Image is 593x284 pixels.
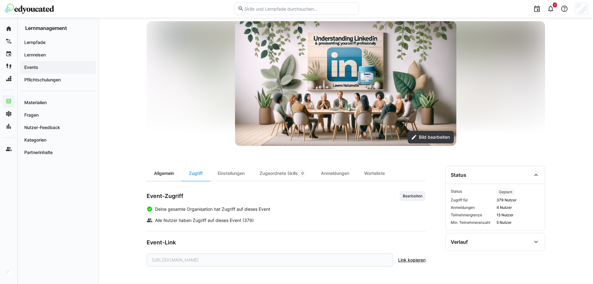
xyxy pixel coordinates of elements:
[301,171,304,176] span: 0
[451,239,468,245] div: Verlauf
[244,6,355,12] input: Skills und Lernpfade durchsuchen…
[400,191,426,201] button: Bearbeiten
[497,213,540,218] span: 15 Nutzer
[252,166,313,181] div: Zugeordnete Skills
[497,205,540,210] span: 4 Nutzer
[402,194,423,199] span: Bearbeiten
[357,166,392,181] div: Warteliste
[451,205,494,210] span: Anmeldungen
[497,220,540,225] span: 5 Nutzer
[147,253,393,267] div: [URL][DOMAIN_NAME]
[398,257,426,263] span: Link kopieren
[155,206,270,212] span: Deine gesamte Organisation hat Zugriff auf dieses Event
[451,189,494,195] span: Status
[451,213,494,218] span: Teilnehmergrenze
[313,166,357,181] div: Anmeldungen
[499,190,512,195] span: Geplant
[451,220,494,225] span: Min. Teilnehmeranzahl
[451,172,466,178] div: Status
[418,134,451,140] span: Bild bearbeiten
[451,198,494,203] span: Zugriff für
[408,131,454,143] button: Bild bearbeiten
[155,217,254,224] span: Alle Nutzer haben Zugriff auf dieses Event (379)
[147,166,181,181] div: Allgemein
[210,166,252,181] div: Einstellungen
[554,3,556,7] span: 1
[147,239,426,246] h3: Event-Link
[181,166,210,181] div: Zugriff
[147,193,183,200] h3: Event-Zugriff
[497,198,540,203] span: 379 Nutzer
